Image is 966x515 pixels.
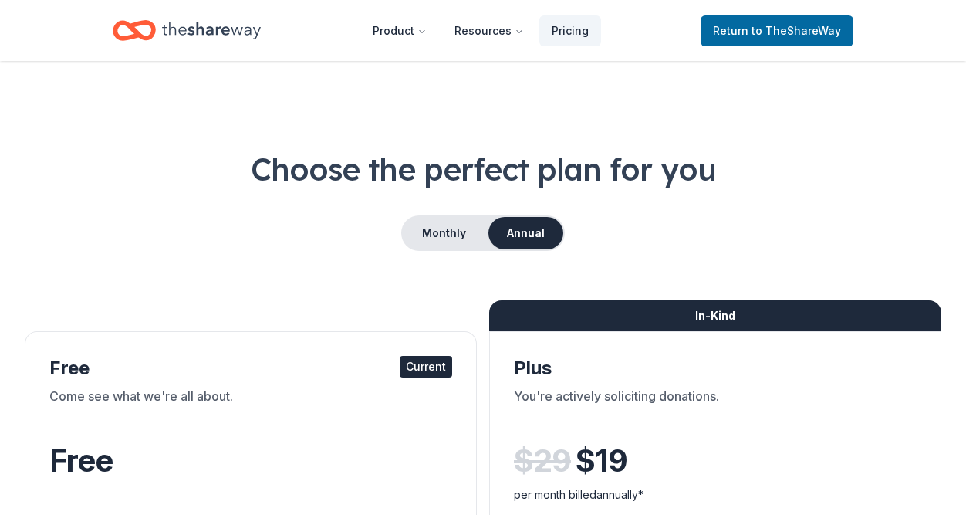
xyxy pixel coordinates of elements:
[489,300,941,331] div: In-Kind
[400,356,452,378] div: Current
[360,12,601,49] nav: Main
[442,15,536,46] button: Resources
[514,356,917,381] div: Plus
[403,217,485,249] button: Monthly
[49,387,452,430] div: Come see what we're all about.
[49,356,452,381] div: Free
[701,15,853,46] a: Returnto TheShareWay
[113,12,261,49] a: Home
[49,442,113,479] span: Free
[752,24,841,37] span: to TheShareWay
[360,15,439,46] button: Product
[25,147,941,191] h1: Choose the perfect plan for you
[514,387,917,430] div: You're actively soliciting donations.
[713,22,841,40] span: Return
[576,439,627,483] span: $ 19
[488,217,563,249] button: Annual
[539,15,601,46] a: Pricing
[514,486,917,504] div: per month billed annually*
